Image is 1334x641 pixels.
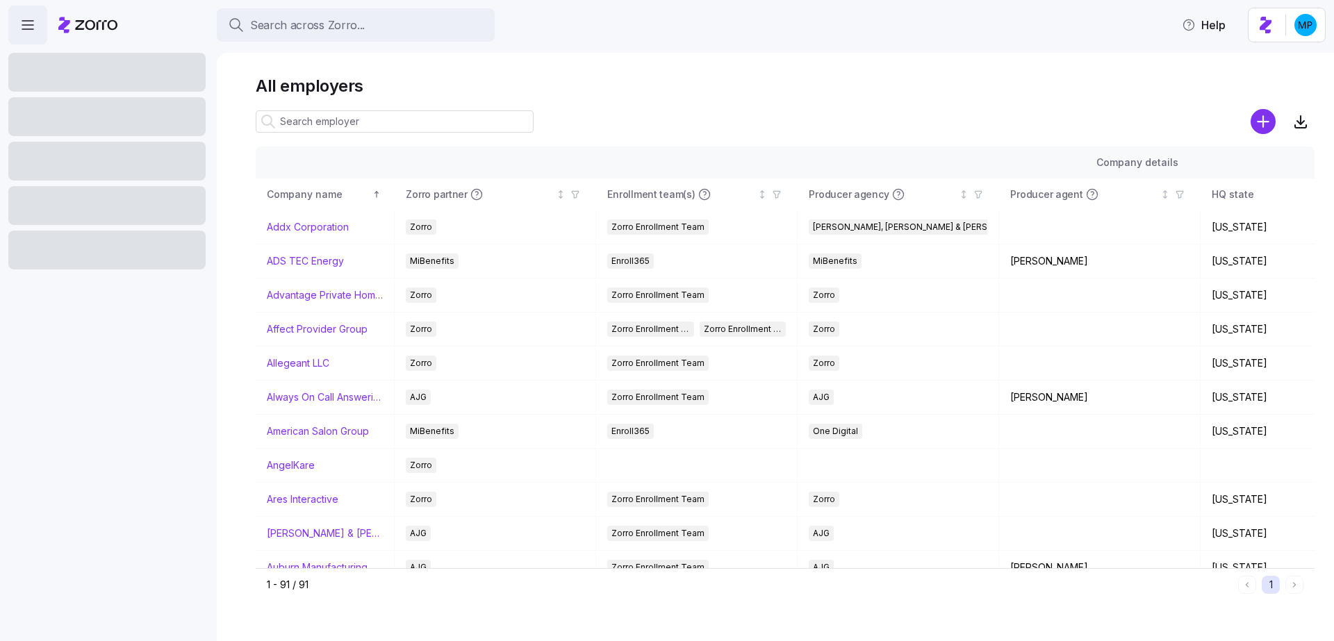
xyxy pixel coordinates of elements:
[1262,576,1280,594] button: 1
[813,390,830,405] span: AJG
[813,253,857,269] span: MiBenefits
[267,390,383,404] a: Always On Call Answering Service
[410,424,454,439] span: MiBenefits
[596,178,798,210] th: Enrollment team(s)Not sorted
[1285,576,1303,594] button: Next page
[256,110,534,133] input: Search employer
[611,492,705,507] span: Zorro Enrollment Team
[1294,14,1317,36] img: b954e4dfce0f5620b9225907d0f7229f
[757,190,767,199] div: Not sorted
[611,322,690,337] span: Zorro Enrollment Team
[999,178,1201,210] th: Producer agentNot sorted
[611,390,705,405] span: Zorro Enrollment Team
[267,288,383,302] a: Advantage Private Home Care
[813,424,858,439] span: One Digital
[267,322,368,336] a: Affect Provider Group
[798,178,999,210] th: Producer agencyNot sorted
[1010,188,1082,201] span: Producer agent
[1171,11,1237,39] button: Help
[267,254,344,268] a: ADS TEC Energy
[813,560,830,575] span: AJG
[999,551,1201,585] td: [PERSON_NAME]
[217,8,495,42] button: Search across Zorro...
[410,458,432,473] span: Zorro
[410,288,432,303] span: Zorro
[611,253,650,269] span: Enroll365
[813,219,1031,235] span: [PERSON_NAME], [PERSON_NAME] & [PERSON_NAME]
[267,187,370,202] div: Company name
[999,244,1201,278] td: [PERSON_NAME]
[607,188,695,201] span: Enrollment team(s)
[809,188,889,201] span: Producer agency
[1160,190,1170,199] div: Not sorted
[410,253,454,269] span: MiBenefits
[1238,576,1256,594] button: Previous page
[999,381,1201,415] td: [PERSON_NAME]
[267,356,329,370] a: Allegeant LLC
[410,526,427,541] span: AJG
[410,492,432,507] span: Zorro
[611,356,705,371] span: Zorro Enrollment Team
[611,288,705,303] span: Zorro Enrollment Team
[267,526,383,540] a: [PERSON_NAME] & [PERSON_NAME]'s
[813,288,835,303] span: Zorro
[406,188,467,201] span: Zorro partner
[267,424,369,438] a: American Salon Group
[1182,17,1226,33] span: Help
[704,322,782,337] span: Zorro Enrollment Experts
[395,178,596,210] th: Zorro partnerNot sorted
[267,492,338,506] a: Ares Interactive
[611,424,650,439] span: Enroll365
[1251,109,1276,134] svg: add icon
[611,526,705,541] span: Zorro Enrollment Team
[959,190,969,199] div: Not sorted
[813,492,835,507] span: Zorro
[813,526,830,541] span: AJG
[813,356,835,371] span: Zorro
[250,17,365,34] span: Search across Zorro...
[611,219,705,235] span: Zorro Enrollment Team
[267,560,368,574] a: Auburn Manufacturing
[611,560,705,575] span: Zorro Enrollment Team
[410,356,432,371] span: Zorro
[256,178,395,210] th: Company nameSorted ascending
[410,560,427,575] span: AJG
[267,458,315,472] a: AngelKare
[372,190,381,199] div: Sorted ascending
[410,322,432,337] span: Zorro
[410,390,427,405] span: AJG
[267,220,349,234] a: Addx Corporation
[813,322,835,337] span: Zorro
[256,75,1315,97] h1: All employers
[267,578,1233,592] div: 1 - 91 / 91
[410,219,432,235] span: Zorro
[556,190,566,199] div: Not sorted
